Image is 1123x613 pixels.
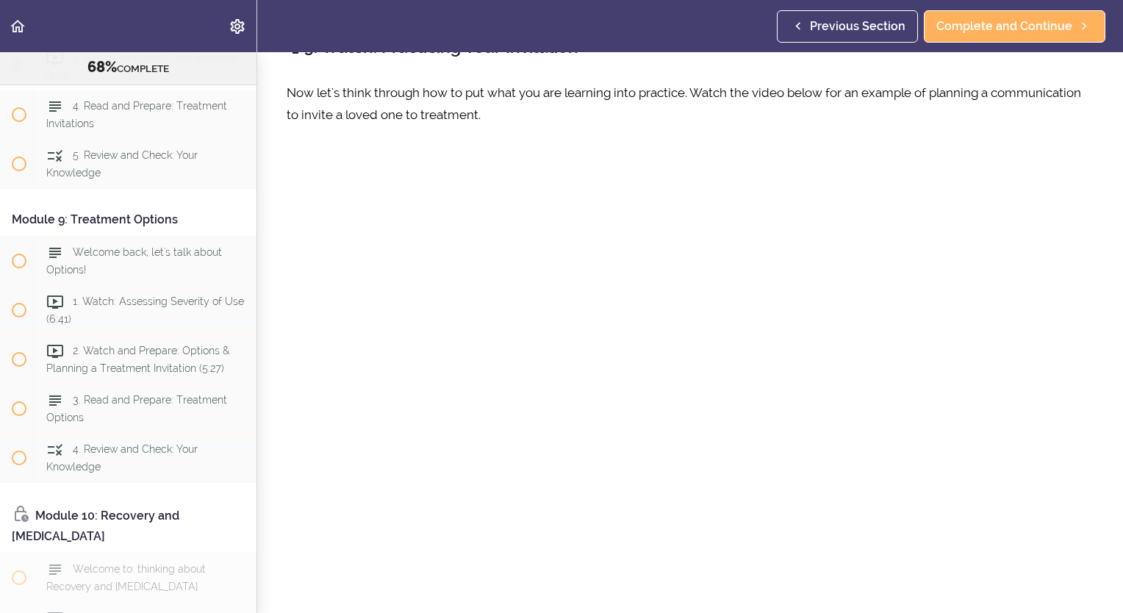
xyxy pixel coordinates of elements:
[9,18,26,35] svg: Back to course curriculum
[287,85,1081,122] span: Now let's think through how to put what you are learning into practice. Watch the video below for...
[810,18,905,35] span: Previous Section
[924,10,1105,43] a: Complete and Continue
[46,394,227,423] span: 3. Read and Prepare: Treatment Options
[46,101,227,129] span: 4. Read and Prepare: Treatment Invitations
[46,246,222,275] span: Welcome back, let's talk about Options!
[46,563,206,592] span: Welcome to: thinking about Recovery and [MEDICAL_DATA]
[46,295,244,324] span: 1. Watch: Assessing Severity of Use (6:41)
[777,10,918,43] a: Previous Section
[936,18,1072,35] span: Complete and Continue
[46,443,198,472] span: 4. Review and Check: Your Knowledge
[87,58,117,76] span: 68%
[46,345,229,373] span: 2. Watch and Prepare: Options & Planning a Treatment Invitation (5:27)
[18,58,238,77] div: COMPLETE
[229,18,246,35] svg: Settings Menu
[46,150,198,179] span: 5. Review and Check: Your Knowledge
